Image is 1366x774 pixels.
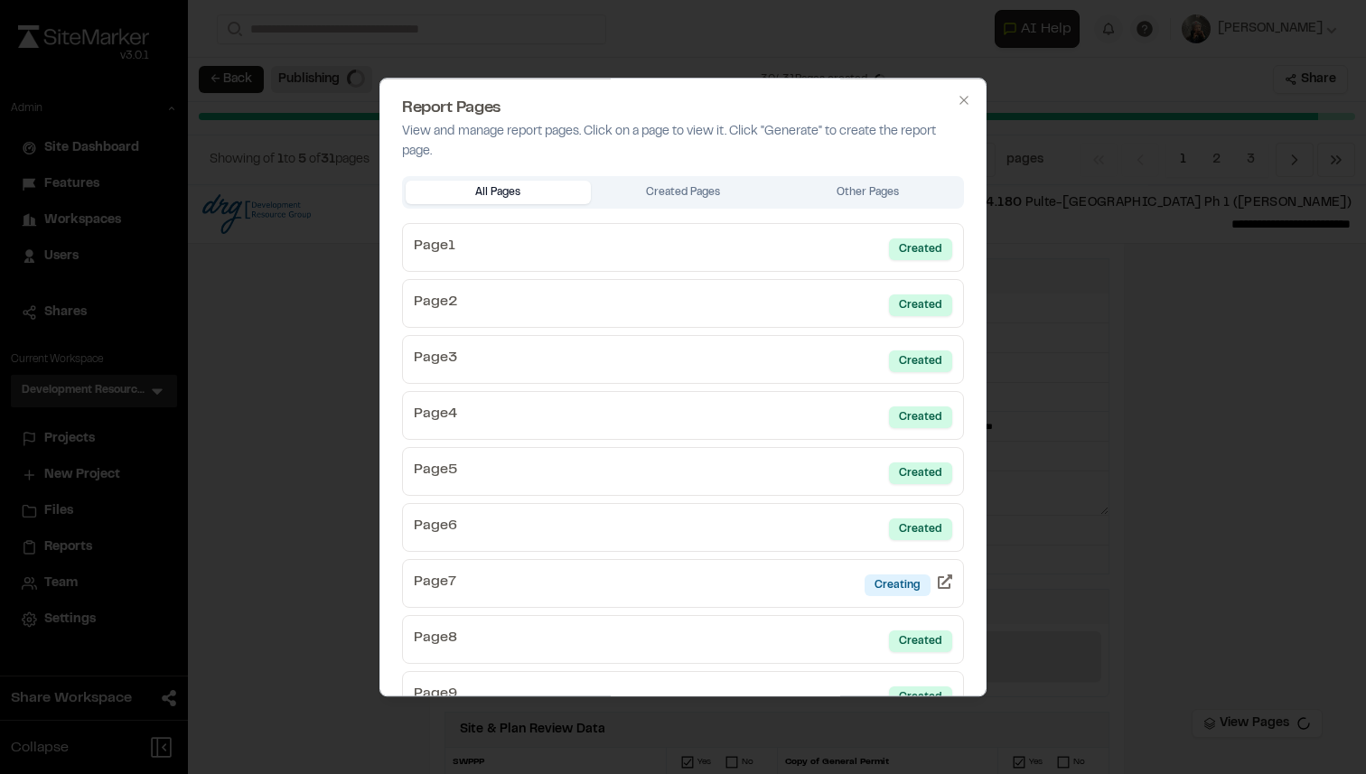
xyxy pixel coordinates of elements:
[402,100,964,117] h2: Report Pages
[414,291,457,316] div: Page 2
[865,574,931,596] div: Creating
[414,571,456,596] div: Page 7
[402,615,964,664] a: Page8Created
[775,181,960,204] button: Other Pages
[889,406,952,428] div: Created
[889,462,952,484] div: Created
[889,294,952,316] div: Created
[414,683,457,708] div: Page 9
[889,630,952,652] div: Created
[402,391,964,440] a: Page4Created
[414,235,455,260] div: Page 1
[402,559,964,608] a: Page7Creating
[414,459,457,484] div: Page 5
[406,181,591,204] button: All Pages
[591,181,776,204] button: Created Pages
[402,279,964,328] a: Page2Created
[402,671,964,720] a: Page9Created
[402,223,964,272] a: Page1Created
[414,347,457,372] div: Page 3
[414,627,457,652] div: Page 8
[889,518,952,540] div: Created
[889,686,952,708] div: Created
[402,122,964,162] p: View and manage report pages. Click on a page to view it. Click "Generate" to create the report p...
[402,447,964,496] a: Page5Created
[402,503,964,552] a: Page6Created
[414,515,457,540] div: Page 6
[889,238,952,260] div: Created
[402,335,964,384] a: Page3Created
[414,403,457,428] div: Page 4
[889,350,952,372] div: Created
